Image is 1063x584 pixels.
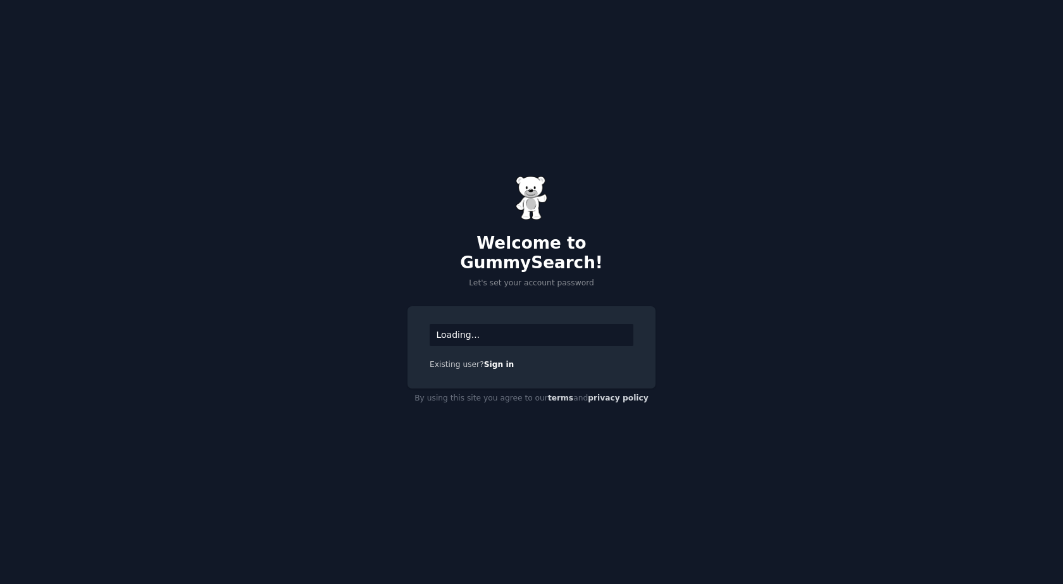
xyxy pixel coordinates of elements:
a: Sign in [484,360,514,369]
img: Gummy Bear [516,176,547,220]
div: Loading... [430,324,633,346]
span: Existing user? [430,360,484,369]
h2: Welcome to GummySearch! [407,233,656,273]
p: Let's set your account password [407,278,656,289]
div: By using this site you agree to our and [407,388,656,409]
a: privacy policy [588,394,649,402]
a: terms [548,394,573,402]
